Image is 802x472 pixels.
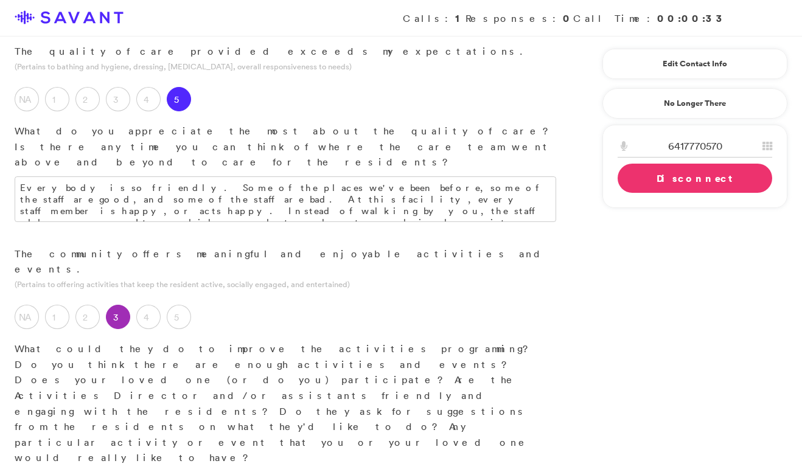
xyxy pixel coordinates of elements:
[75,305,100,329] label: 2
[106,87,130,111] label: 3
[15,341,556,466] p: What could they do to improve the activities programming? Do you think there are enough activitie...
[15,61,556,72] p: (Pertains to bathing and hygiene, dressing, [MEDICAL_DATA], overall responsiveness to needs)
[618,54,772,74] a: Edit Contact Info
[602,88,787,119] a: No Longer There
[455,12,466,25] strong: 1
[75,87,100,111] label: 2
[657,12,727,25] strong: 00:00:33
[15,305,39,329] label: NA
[15,87,39,111] label: NA
[15,44,556,60] p: The quality of care provided exceeds my expectations.
[136,87,161,111] label: 4
[15,246,556,277] p: The community offers meaningful and enjoyable activities and events.
[45,305,69,329] label: 1
[167,305,191,329] label: 5
[618,164,772,193] a: Disconnect
[167,87,191,111] label: 5
[136,305,161,329] label: 4
[106,305,130,329] label: 3
[15,279,556,290] p: (Pertains to offering activities that keep the resident active, socially engaged, and entertained)
[563,12,573,25] strong: 0
[15,123,556,170] p: What do you appreciate the most about the quality of care? Is there any time you can think of whe...
[45,87,69,111] label: 1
